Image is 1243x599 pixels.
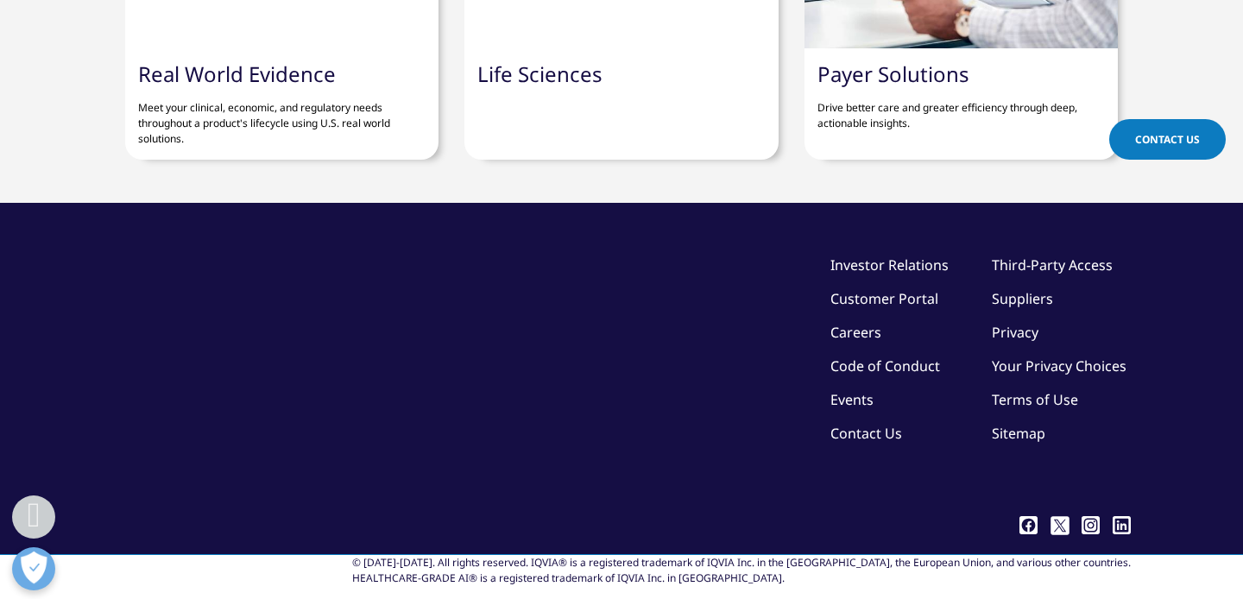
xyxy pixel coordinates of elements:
[992,323,1038,342] a: Privacy
[830,323,881,342] a: Careers
[138,87,426,147] p: Meet your clinical, economic, and regulatory needs throughout a product's lifecycle using U.S. re...
[817,60,969,88] a: Payer Solutions
[992,289,1053,308] a: Suppliers
[830,390,874,409] a: Events
[830,255,949,274] a: Investor Relations
[992,424,1045,443] a: Sitemap
[992,390,1078,409] a: Terms of Use
[992,255,1113,274] a: Third-Party Access
[12,547,55,590] button: Open Preferences
[138,60,336,88] a: Real World Evidence
[1109,119,1226,160] a: Contact Us
[992,356,1131,375] a: Your Privacy Choices
[830,424,902,443] a: Contact Us
[817,87,1105,131] p: Drive better care and greater efficiency through deep, actionable insights.
[1135,132,1200,147] span: Contact Us
[830,289,938,308] a: Customer Portal
[352,555,1131,586] div: © [DATE]-[DATE]. All rights reserved. IQVIA® is a registered trademark of IQVIA Inc. in the [GEOG...
[830,356,940,375] a: Code of Conduct
[477,60,603,88] a: Life Sciences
